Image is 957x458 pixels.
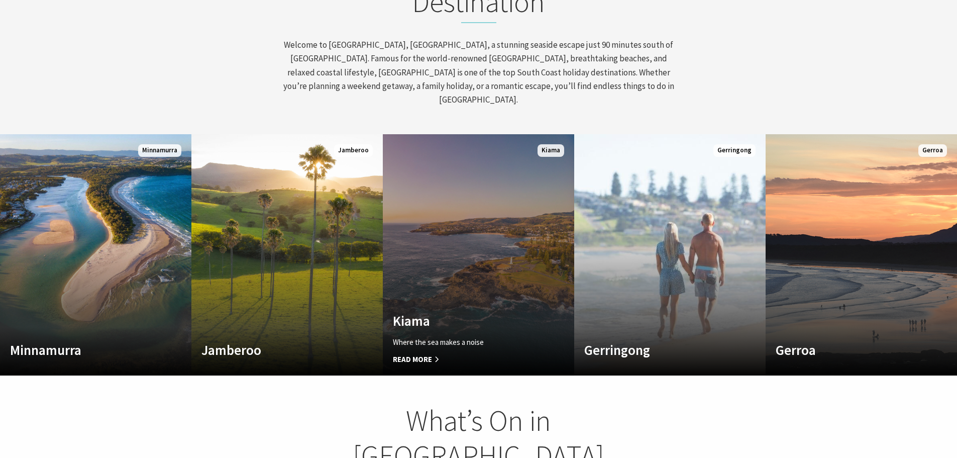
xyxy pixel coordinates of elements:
[191,134,383,376] a: Custom Image Used Jamberoo Jamberoo
[201,342,344,358] h4: Jamberoo
[393,336,536,348] p: Where the sea makes a noise
[383,134,574,376] a: Custom Image Used Kiama Where the sea makes a noise Read More Kiama
[138,144,181,157] span: Minnamurra
[574,134,766,376] a: Custom Image Used Gerringong Gerringong
[776,342,918,358] h4: Gerroa
[10,342,153,358] h4: Minnamurra
[538,144,564,157] span: Kiama
[713,144,756,157] span: Gerringong
[918,144,947,157] span: Gerroa
[584,342,727,358] h4: Gerringong
[393,313,536,329] h4: Kiama
[334,144,373,157] span: Jamberoo
[282,38,676,107] p: Welcome to [GEOGRAPHIC_DATA], [GEOGRAPHIC_DATA], a stunning seaside escape just 90 minutes south ...
[393,353,536,365] span: Read More
[766,134,957,376] a: Custom Image Used Gerroa Gerroa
